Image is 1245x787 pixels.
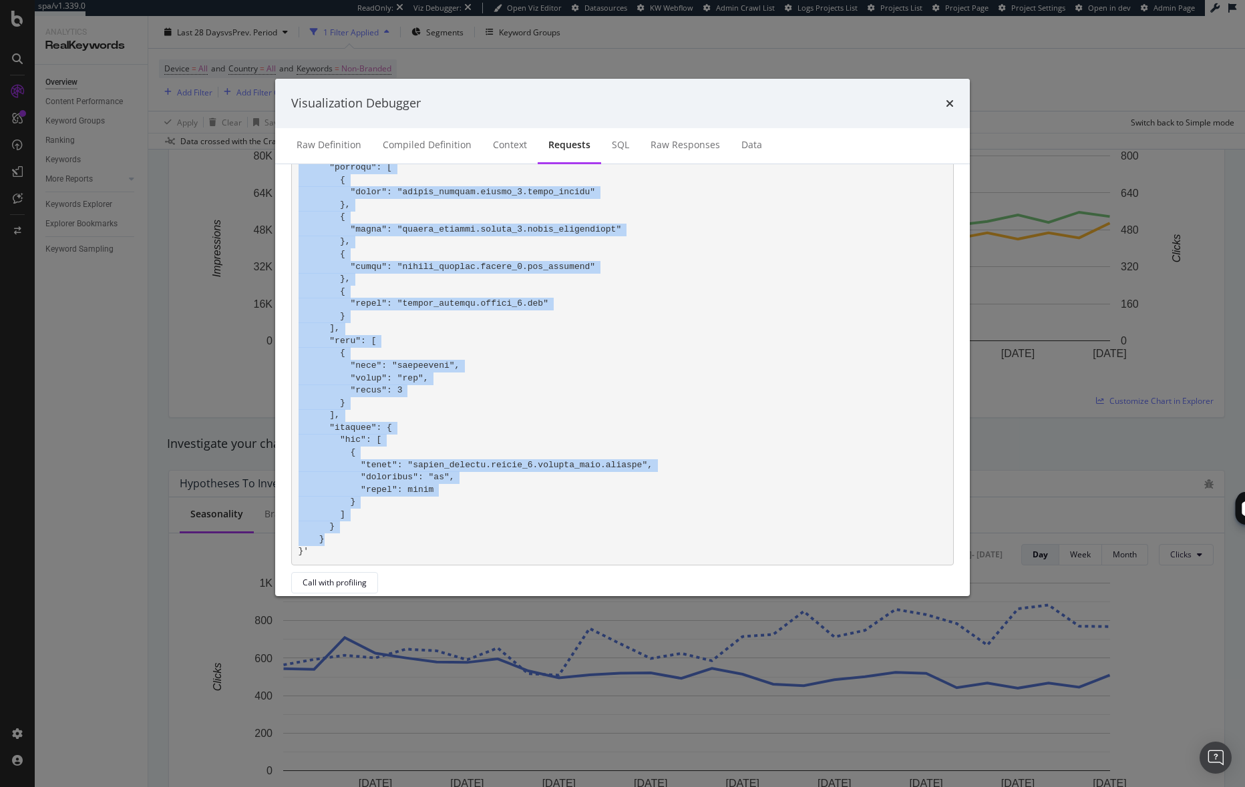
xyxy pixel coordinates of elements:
div: Context [493,138,527,152]
button: Call with profiling [291,572,378,593]
div: SQL [612,138,629,152]
div: Data [741,138,762,152]
div: modal [275,79,970,596]
div: Compiled Definition [383,138,472,152]
div: Requests [548,138,590,152]
div: Open Intercom Messenger [1200,742,1232,774]
div: Raw Definition [297,138,361,152]
div: Raw Responses [651,138,720,152]
div: Call with profiling [303,577,367,588]
div: Visualization Debugger [291,95,421,112]
div: times [946,95,954,112]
